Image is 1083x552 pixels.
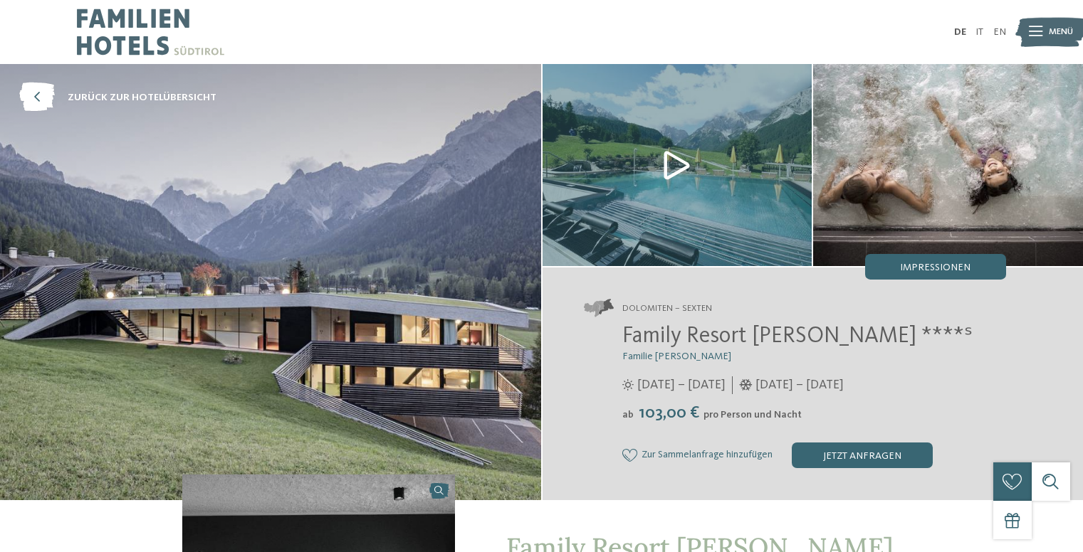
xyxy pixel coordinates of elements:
[813,64,1083,266] img: Unser Familienhotel in Sexten, euer Urlaubszuhause in den Dolomiten
[993,27,1006,37] a: EN
[68,90,216,105] span: zurück zur Hotelübersicht
[622,351,731,361] span: Familie [PERSON_NAME]
[739,379,753,391] i: Öffnungszeiten im Winter
[642,450,773,461] span: Zur Sammelanfrage hinzufügen
[635,405,702,422] span: 103,00 €
[19,83,216,112] a: zurück zur Hotelübersicht
[900,262,970,272] span: Impressionen
[954,27,966,37] a: DE
[637,376,726,394] span: [DATE] – [DATE]
[622,410,634,420] span: ab
[622,379,634,391] i: Öffnungszeiten im Sommer
[622,325,973,348] span: Family Resort [PERSON_NAME] ****ˢ
[1049,26,1073,38] span: Menü
[543,64,812,266] img: Unser Familienhotel in Sexten, euer Urlaubszuhause in den Dolomiten
[755,376,844,394] span: [DATE] – [DATE]
[975,27,983,37] a: IT
[703,410,802,420] span: pro Person und Nacht
[792,442,933,468] div: jetzt anfragen
[622,302,712,315] span: Dolomiten – Sexten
